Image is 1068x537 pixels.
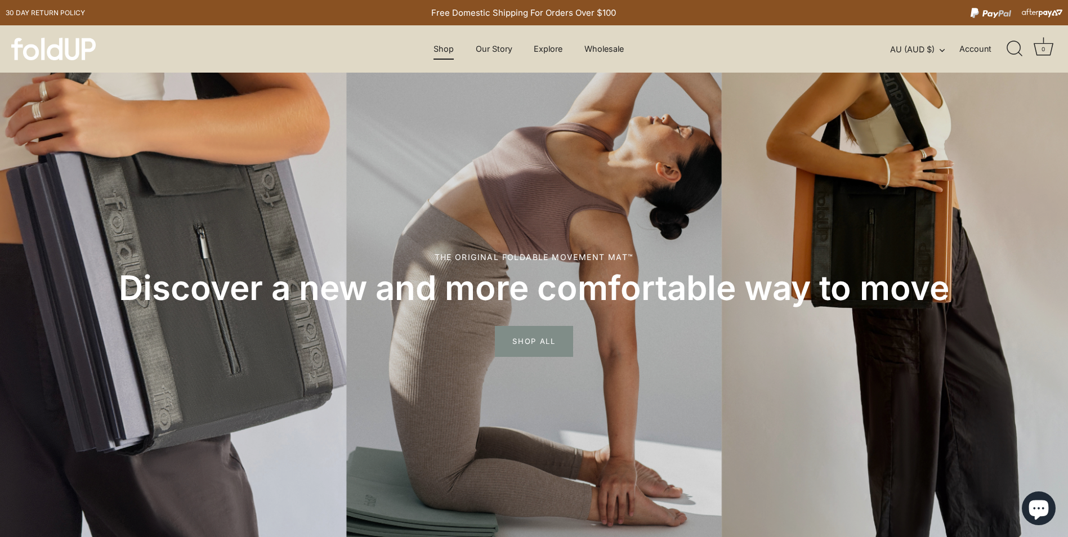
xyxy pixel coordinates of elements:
[524,38,573,60] a: Explore
[51,267,1017,309] h2: Discover a new and more comfortable way to move
[495,326,573,356] span: SHOP ALL
[1038,43,1049,55] div: 0
[424,38,464,60] a: Shop
[1031,37,1056,61] a: Cart
[51,251,1017,263] div: The original foldable movement mat™
[574,38,633,60] a: Wholesale
[406,38,651,60] div: Primary navigation
[6,6,85,20] a: 30 day Return policy
[1002,37,1027,61] a: Search
[959,42,1011,56] a: Account
[890,44,957,55] button: AU (AUD $)
[1018,491,1059,528] inbox-online-store-chat: Shopify online store chat
[466,38,522,60] a: Our Story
